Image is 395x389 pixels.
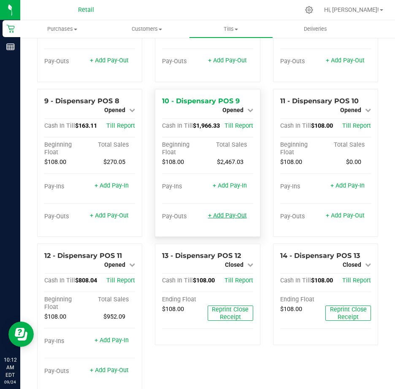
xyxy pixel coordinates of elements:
span: $0.00 [346,158,361,166]
div: Pay-Outs [280,213,326,220]
div: Pay-Outs [44,58,90,65]
span: $108.00 [193,277,215,284]
span: 12 - Dispensary POS 11 [44,252,122,260]
a: Purchases [20,20,105,38]
a: + Add Pay-In [95,182,129,189]
div: Total Sales [208,141,253,149]
a: Till Report [106,277,135,284]
a: Till Report [342,277,371,284]
span: $108.00 [44,158,66,166]
span: Cash In Till [44,277,75,284]
div: Beginning Float [44,141,90,156]
span: $1,966.33 [193,122,220,129]
span: $2,467.03 [217,158,243,166]
a: + Add Pay-In [330,182,365,189]
span: Opened [222,107,243,113]
div: Beginning Float [162,141,208,156]
a: + Add Pay-Out [326,212,365,219]
div: Pay-Outs [44,213,90,220]
span: Hi, [PERSON_NAME]! [324,6,379,13]
div: Beginning Float [44,296,90,311]
span: $952.09 [103,313,125,320]
p: 10:12 AM EDT [4,356,16,379]
a: Till Report [225,277,253,284]
span: Tills [189,25,273,33]
div: Total Sales [90,141,135,149]
span: Closed [343,261,361,268]
span: 11 - Dispensary POS 10 [280,97,359,105]
div: Pay-Ins [44,338,90,345]
button: Reprint Close Receipt [208,306,253,321]
a: + Add Pay-Out [90,212,129,219]
span: Cash In Till [280,277,311,284]
span: $108.00 [162,158,184,166]
a: Till Report [342,122,371,129]
inline-svg: Retail [6,24,15,33]
a: + Add Pay-Out [208,57,247,64]
div: Pay-Outs [280,58,326,65]
button: Reprint Close Receipt [325,306,371,321]
span: Opened [104,107,125,113]
span: 9 - Dispensary POS 8 [44,97,119,105]
div: Total Sales [90,296,135,303]
span: 13 - Dispensary POS 12 [162,252,241,260]
span: 14 - Dispensary POS 13 [280,252,360,260]
span: $163.11 [75,122,97,129]
a: Deliveries [273,20,357,38]
span: $270.05 [103,158,125,166]
a: Customers [105,20,189,38]
a: + Add Pay-Out [90,57,129,64]
p: 09/24 [4,379,16,385]
inline-svg: Reports [6,43,15,51]
a: + Add Pay-Out [208,212,247,219]
div: Beginning Float [280,141,326,156]
div: Ending Float [162,296,208,303]
span: Reprint Close Receipt [212,306,249,321]
a: + Add Pay-Out [90,367,129,374]
div: Pay-Outs [44,368,90,375]
span: Closed [225,261,243,268]
span: $108.00 [280,306,302,313]
div: Pay-Ins [280,183,326,190]
span: Cash In Till [44,122,75,129]
span: Deliveries [292,25,338,33]
span: $108.00 [311,122,333,129]
a: + Add Pay-In [213,182,247,189]
span: Cash In Till [162,122,193,129]
div: Pay-Ins [162,183,208,190]
div: Total Sales [325,141,371,149]
a: Till Report [106,122,135,129]
span: Opened [104,261,125,268]
span: Cash In Till [280,122,311,129]
span: $808.04 [75,277,97,284]
div: Pay-Outs [162,58,208,65]
span: Cash In Till [162,277,193,284]
a: Till Report [225,122,253,129]
iframe: Resource center [8,322,34,347]
div: Pay-Ins [44,183,90,190]
span: $108.00 [162,306,184,313]
a: + Add Pay-In [95,337,129,344]
span: 10 - Dispensary POS 9 [162,97,240,105]
span: $108.00 [311,277,333,284]
span: Purchases [20,25,105,33]
span: Retail [78,6,94,13]
span: $108.00 [280,158,302,166]
a: Tills [189,20,273,38]
div: Manage settings [304,6,314,14]
span: Opened [340,107,361,113]
span: Customers [105,25,189,33]
span: $108.00 [44,313,66,320]
a: + Add Pay-Out [326,57,365,64]
span: Reprint Close Receipt [330,306,367,321]
div: Ending Float [280,296,326,303]
div: Pay-Outs [162,213,208,220]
